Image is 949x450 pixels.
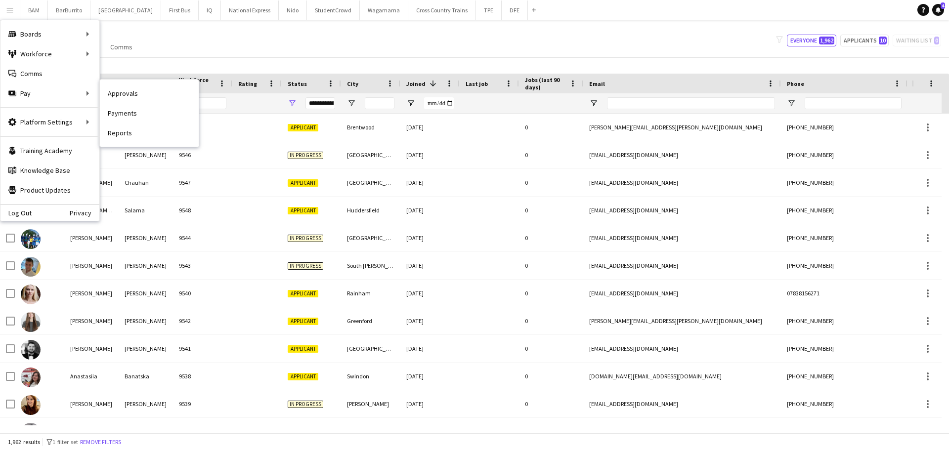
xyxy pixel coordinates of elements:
button: BarBurrito [48,0,90,20]
a: Log Out [0,209,32,217]
input: Email Filter Input [607,97,775,109]
div: [PERSON_NAME] [64,335,119,362]
span: Applicant [288,318,318,325]
div: [DATE] [400,390,460,417]
div: [DATE] [400,252,460,279]
div: Rainham [341,280,400,307]
div: 9546 [173,141,232,168]
div: [DATE] [400,169,460,196]
div: [EMAIL_ADDRESS][DOMAIN_NAME] [583,224,781,251]
span: Comms [110,42,132,51]
span: In progress [288,401,323,408]
img: Paul McDonald [21,257,41,277]
span: 1,962 [819,37,834,44]
a: Payments [100,103,199,123]
div: [PERSON_NAME] [64,224,119,251]
div: [EMAIL_ADDRESS][DOMAIN_NAME] [583,418,781,445]
button: TPE [476,0,502,20]
div: 0 [519,307,583,334]
span: City [347,80,358,87]
div: Platform Settings [0,112,99,132]
div: [PERSON_NAME] [119,335,173,362]
div: [PHONE_NUMBER] [781,418,907,445]
button: Open Filter Menu [347,99,356,108]
span: Applicant [288,373,318,380]
button: Remove filters [78,437,123,448]
div: Banatska [119,363,173,390]
button: DFE [502,0,528,20]
div: Chauhan [119,169,173,196]
div: [EMAIL_ADDRESS][DOMAIN_NAME] [583,169,781,196]
span: Joined [406,80,426,87]
div: 0 [519,169,583,196]
div: [PERSON_NAME] [64,252,119,279]
div: Workforce [0,44,99,64]
div: [EMAIL_ADDRESS][DOMAIN_NAME] [583,280,781,307]
div: [PERSON_NAME] [119,390,173,417]
button: Wagamama [360,0,408,20]
div: [PERSON_NAME] [64,280,119,307]
img: Louise Griffin [21,229,41,249]
div: 0 [519,141,583,168]
div: Huddersfield [341,197,400,224]
span: Applicant [288,290,318,297]
button: First Bus [161,0,199,20]
a: Training Academy [0,141,99,161]
div: 0 [519,418,583,445]
button: IQ [199,0,221,20]
img: Jessica Summers [21,395,41,415]
button: Open Filter Menu [787,99,796,108]
img: Nikki Lee [21,285,41,304]
div: [EMAIL_ADDRESS][DOMAIN_NAME] [583,335,781,362]
input: City Filter Input [365,97,394,109]
span: In progress [288,262,323,270]
div: 9541 [173,335,232,362]
a: Privacy [70,209,99,217]
div: [PERSON_NAME] [341,390,400,417]
div: 9539 [173,390,232,417]
span: Phone [787,80,804,87]
div: 9542 [173,307,232,334]
div: 9548 [173,197,232,224]
div: [PERSON_NAME] [119,418,173,445]
div: Anastasiia [64,363,119,390]
img: Muhammad salaar nahra [21,423,41,443]
span: Jobs (last 90 days) [525,76,565,91]
div: [DATE] [400,197,460,224]
button: Cross Country Trains [408,0,476,20]
div: Pay [0,83,99,103]
div: [PHONE_NUMBER] [781,224,907,251]
span: Last job [466,80,488,87]
button: Applicants10 [840,35,889,46]
div: [GEOGRAPHIC_DATA] [341,418,400,445]
div: [GEOGRAPHIC_DATA] [341,141,400,168]
a: Product Updates [0,180,99,200]
div: [GEOGRAPHIC_DATA] [341,224,400,251]
div: [PERSON_NAME][EMAIL_ADDRESS][PERSON_NAME][DOMAIN_NAME] [583,307,781,334]
img: Sean Rafferty [21,340,41,360]
div: [DATE] [400,114,460,141]
span: Rating [238,80,257,87]
div: [PHONE_NUMBER] [781,197,907,224]
span: Applicant [288,345,318,353]
span: Applicant [288,124,318,131]
div: [EMAIL_ADDRESS][DOMAIN_NAME] [583,252,781,279]
div: [PERSON_NAME] [64,390,119,417]
div: [DATE] [400,280,460,307]
div: [PHONE_NUMBER] [781,307,907,334]
span: Status [288,80,307,87]
button: Open Filter Menu [589,99,598,108]
span: In progress [288,235,323,242]
img: Rozalia Furgala [21,312,41,332]
div: Brentwood [341,114,400,141]
div: 07838156271 [781,280,907,307]
div: [PERSON_NAME][EMAIL_ADDRESS][PERSON_NAME][DOMAIN_NAME] [583,114,781,141]
div: 9547 [173,169,232,196]
button: National Express [221,0,279,20]
button: Nido [279,0,307,20]
div: 0 [519,252,583,279]
span: In progress [288,152,323,159]
button: Open Filter Menu [406,99,415,108]
div: Boards [0,24,99,44]
div: [PERSON_NAME] [119,224,173,251]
